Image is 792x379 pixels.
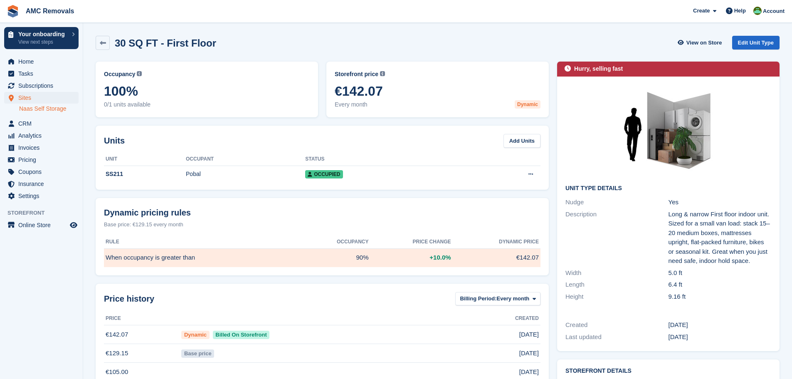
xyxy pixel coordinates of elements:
[18,31,68,37] p: Your onboarding
[18,80,68,92] span: Subscriptions
[22,4,77,18] a: AMC Removals
[18,142,68,154] span: Invoices
[18,118,68,129] span: CRM
[104,344,180,363] td: €129.15
[104,153,186,166] th: Unit
[4,92,79,104] a: menu
[104,325,180,344] td: €142.07
[7,5,19,17] img: stora-icon-8386f47178a22dfd0bd8f6a31ec36ba5ce8667c1dd55bd0f319d3a0aa187defe.svg
[104,235,300,249] th: Rule
[186,170,305,178] div: Pobal
[18,130,68,141] span: Analytics
[4,27,79,49] a: Your onboarding View next steps
[7,209,83,217] span: Storefront
[606,85,731,178] img: 30-sqft-unit.jpg
[18,190,68,202] span: Settings
[305,170,343,178] span: Occupied
[565,268,668,278] div: Width
[213,331,270,339] span: Billed On Storefront
[19,105,79,113] a: Naas Self Storage
[18,178,68,190] span: Insurance
[669,198,771,207] div: Yes
[18,92,68,104] span: Sites
[4,190,79,202] a: menu
[763,7,785,15] span: Account
[104,292,154,305] span: Price history
[693,7,710,15] span: Create
[335,84,540,99] span: €142.07
[18,166,68,178] span: Coupons
[565,320,668,330] div: Created
[4,130,79,141] a: menu
[669,210,771,266] div: Long & narrow First floor indoor unit. Sized for a small van load: stack 15–20 medium boxes, matt...
[356,253,368,263] span: 90%
[104,100,310,109] span: 0/1 units available
[516,253,539,263] span: €142.07
[499,238,539,245] span: Dynamic price
[565,332,668,342] div: Last updated
[565,280,668,290] div: Length
[519,367,539,377] span: [DATE]
[565,292,668,302] div: Height
[4,154,79,166] a: menu
[181,331,209,339] div: Dynamic
[515,100,540,109] div: Dynamic
[515,315,539,322] span: Created
[753,7,762,15] img: Kayleigh Deegan
[104,134,125,147] h2: Units
[455,292,540,306] button: Billing Period: Every month
[104,70,135,79] span: Occupancy
[732,36,780,50] a: Edit Unit Type
[4,142,79,154] a: menu
[18,68,68,79] span: Tasks
[669,280,771,290] div: 6.4 ft
[181,349,214,358] span: Base price
[104,84,310,99] span: 100%
[4,178,79,190] a: menu
[104,248,300,267] td: When occupancy is greater than
[137,71,142,76] img: icon-info-grey-7440780725fd019a000dd9b08b2336e03edf1995a4989e88bcd33f0948082b44.svg
[734,7,746,15] span: Help
[104,312,180,325] th: Price
[186,153,305,166] th: Occupant
[69,220,79,230] a: Preview store
[18,219,68,231] span: Online Store
[565,368,771,374] h2: Storefront Details
[18,56,68,67] span: Home
[337,238,368,245] span: Occupancy
[4,80,79,92] a: menu
[669,268,771,278] div: 5.0 ft
[497,295,530,303] span: Every month
[115,37,216,49] h2: 30 SQ FT - First Floor
[413,238,451,245] span: Price change
[18,38,68,46] p: View next steps
[104,170,186,178] div: SS211
[686,39,722,47] span: View on Store
[380,71,385,76] img: icon-info-grey-7440780725fd019a000dd9b08b2336e03edf1995a4989e88bcd33f0948082b44.svg
[669,292,771,302] div: 9.16 ft
[4,56,79,67] a: menu
[565,185,771,192] h2: Unit Type details
[4,166,79,178] a: menu
[565,198,668,207] div: Nudge
[4,219,79,231] a: menu
[104,220,540,229] div: Base price: €129.15 every month
[460,295,496,303] span: Billing Period:
[18,154,68,166] span: Pricing
[669,332,771,342] div: [DATE]
[519,349,539,358] span: [DATE]
[335,70,378,79] span: Storefront price
[677,36,725,50] a: View on Store
[574,64,623,73] div: Hurry, selling fast
[104,206,540,219] div: Dynamic pricing rules
[565,210,668,266] div: Description
[519,330,539,339] span: [DATE]
[4,68,79,79] a: menu
[429,253,451,263] span: +10.0%
[335,100,540,109] span: Every month
[4,118,79,129] a: menu
[669,320,771,330] div: [DATE]
[305,153,466,166] th: Status
[503,134,540,148] a: Add Units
